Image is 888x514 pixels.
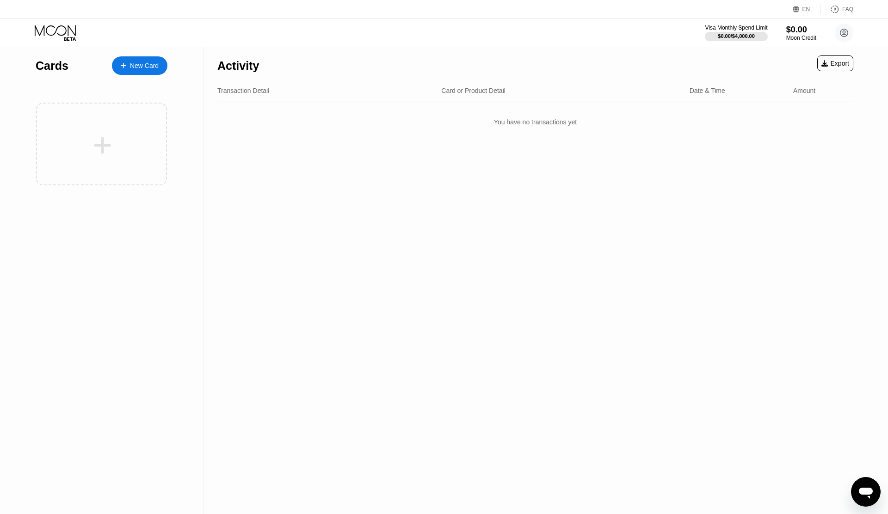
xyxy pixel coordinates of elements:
[842,6,853,12] div: FAQ
[821,5,853,14] div: FAQ
[793,87,815,94] div: Amount
[817,55,853,71] div: Export
[821,60,849,67] div: Export
[217,59,259,73] div: Activity
[705,24,767,41] div: Visa Monthly Spend Limit$0.00/$4,000.00
[802,6,810,12] div: EN
[786,25,816,35] div: $0.00
[441,87,506,94] div: Card or Product Detail
[851,477,881,507] iframe: Button to launch messaging window
[705,24,767,31] div: Visa Monthly Spend Limit
[718,33,755,39] div: $0.00 / $4,000.00
[112,56,167,75] div: New Card
[130,62,159,70] div: New Card
[786,35,816,41] div: Moon Credit
[36,59,68,73] div: Cards
[786,25,816,41] div: $0.00Moon Credit
[793,5,821,14] div: EN
[690,87,725,94] div: Date & Time
[217,87,269,94] div: Transaction Detail
[217,109,853,135] div: You have no transactions yet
